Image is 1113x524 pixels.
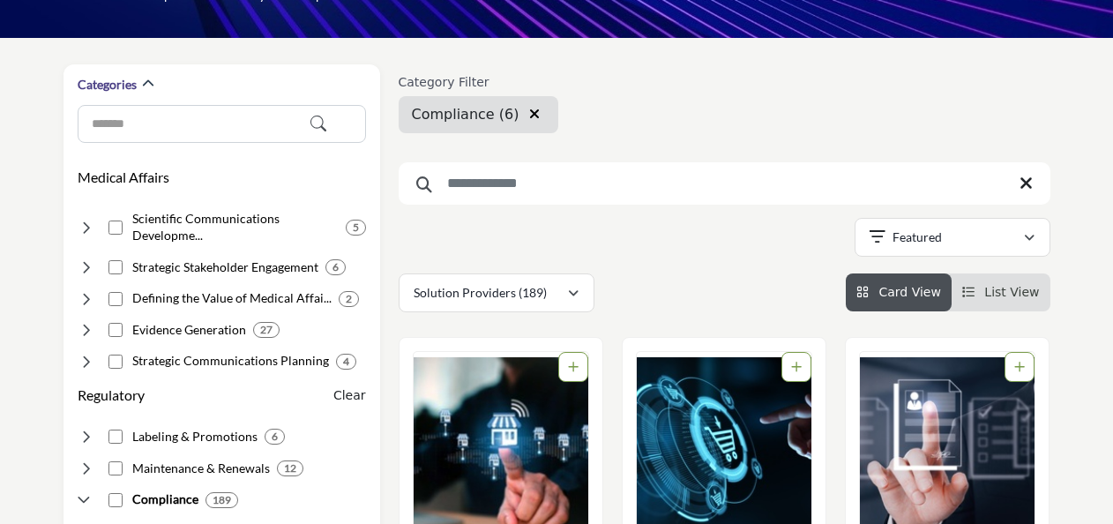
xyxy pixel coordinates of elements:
li: List View [952,273,1050,311]
div: 2 Results For Defining the Value of Medical Affairs [339,291,359,307]
b: 27 [260,324,273,336]
div: 5 Results For Scientific Communications Development [346,220,366,236]
h4: Labeling & Promotions: Determining safe product use specifications and claims. [132,428,258,445]
span: Compliance (6) [412,106,519,123]
input: Select Evidence Generation checkbox [108,323,123,337]
b: 5 [353,221,359,234]
a: Add To List [1014,360,1025,374]
span: List View [984,285,1039,299]
button: Solution Providers (189) [399,273,594,312]
p: Featured [893,228,942,246]
h4: Maintenance & Renewals: Maintaining marketing authorizations and safety reporting. [132,460,270,477]
buton: Clear [333,386,366,405]
input: Search Keyword [399,162,1050,205]
input: Select Strategic Stakeholder Engagement checkbox [108,260,123,274]
h4: Defining the Value of Medical Affairs [132,289,332,307]
div: 6 Results For Labeling & Promotions [265,429,285,445]
a: View Card [856,285,941,299]
div: 4 Results For Strategic Communications Planning [336,354,356,370]
h4: Scientific Communications Development: Creating scientific content showcasing clinical evidence. [132,210,339,244]
b: 6 [272,430,278,443]
b: 6 [332,261,339,273]
h4: Strategic Communications Planning: Developing publication plans demonstrating product benefits an... [132,352,329,370]
input: Select Compliance checkbox [108,493,123,507]
h6: Category Filter [399,75,558,90]
div: 6 Results For Strategic Stakeholder Engagement [325,259,346,275]
li: Card View [846,273,952,311]
a: Add To List [791,360,802,374]
input: Select Labeling & Promotions checkbox [108,430,123,444]
div: 189 Results For Compliance [205,492,238,508]
input: Select Defining the Value of Medical Affairs checkbox [108,292,123,306]
button: Medical Affairs [78,167,169,188]
b: 4 [343,356,349,368]
div: 27 Results For Evidence Generation [253,322,280,338]
h2: Categories [78,76,137,94]
div: 12 Results For Maintenance & Renewals [277,460,303,476]
b: 189 [213,494,231,506]
p: Solution Providers (189) [414,284,547,302]
button: Regulatory [78,385,145,406]
b: 12 [284,462,296,475]
h4: Compliance: Local and global regulatory compliance. [132,490,198,508]
input: Select Maintenance & Renewals checkbox [108,461,123,475]
b: 2 [346,293,352,305]
input: Select Scientific Communications Development checkbox [108,221,123,235]
button: Featured [855,218,1050,257]
input: Select Strategic Communications Planning checkbox [108,355,123,369]
a: View List [962,285,1040,299]
h4: Strategic Stakeholder Engagement: Interacting with key opinion leaders and advocacy partners. [132,258,318,276]
span: Card View [878,285,940,299]
input: Search Category [78,105,366,143]
h4: Evidence Generation: Research to support clinical and economic value claims. [132,321,246,339]
a: Add To List [568,360,579,374]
